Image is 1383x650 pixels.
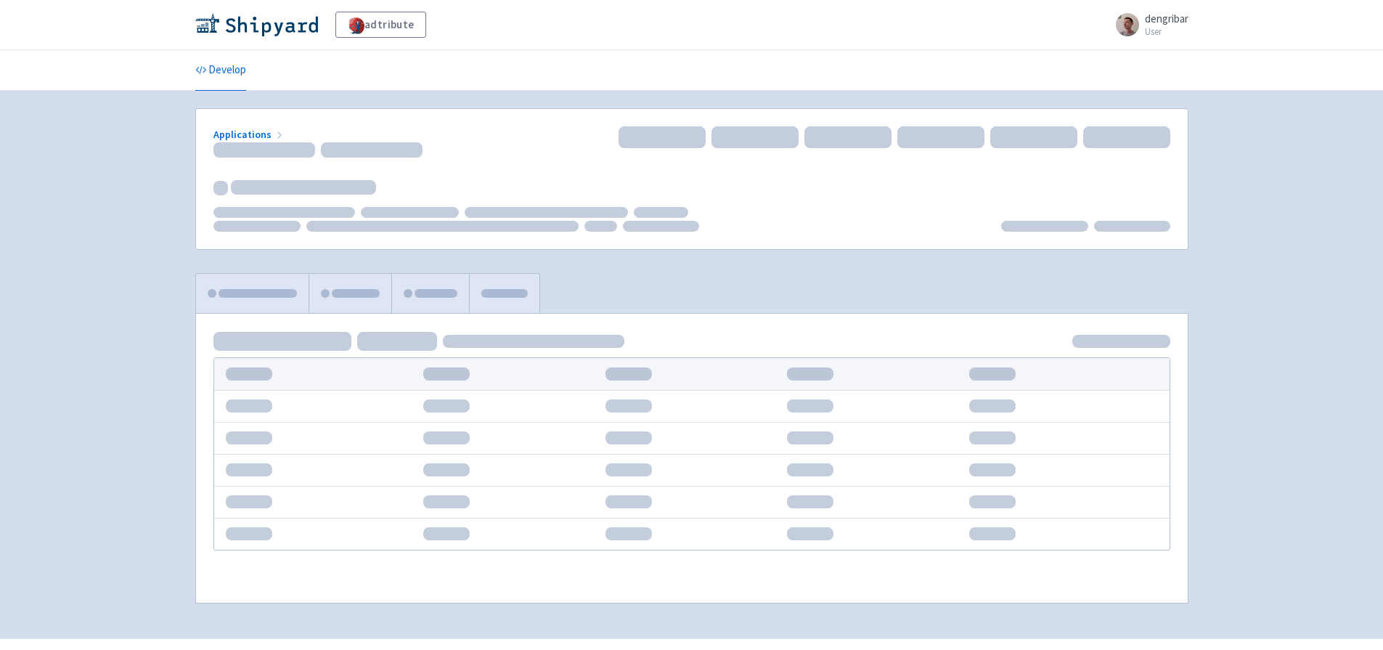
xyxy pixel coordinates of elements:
a: Applications [213,128,285,141]
a: adtribute [335,12,426,38]
a: dengribar User [1107,13,1188,36]
small: User [1145,27,1188,36]
span: dengribar [1145,12,1188,25]
img: Shipyard logo [195,13,318,36]
a: Develop [195,50,246,91]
